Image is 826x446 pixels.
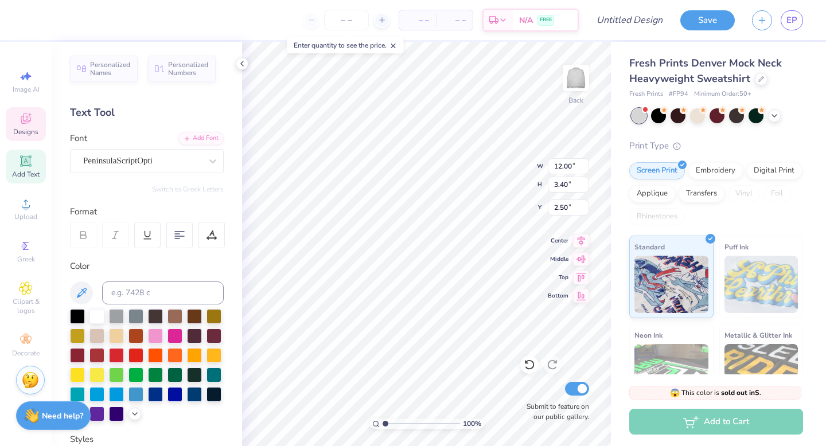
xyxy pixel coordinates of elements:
div: Vinyl [728,185,760,202]
span: EP [786,14,797,27]
span: – – [443,14,466,26]
img: Back [564,66,587,89]
div: Digital Print [746,162,802,179]
div: Back [568,95,583,105]
input: Untitled Design [587,9,672,32]
div: Embroidery [688,162,743,179]
span: Greek [17,255,35,264]
span: Clipart & logos [6,297,46,315]
div: Transfers [679,185,724,202]
div: Foil [763,185,790,202]
span: This color is . [670,388,761,398]
button: Save [680,10,735,30]
span: Puff Ink [724,241,749,253]
label: Submit to feature on our public gallery. [520,401,589,422]
span: # FP94 [669,89,688,99]
span: Fresh Prints Denver Mock Neck Heavyweight Sweatshirt [629,56,782,85]
img: Neon Ink [634,344,708,401]
input: – – [324,10,369,30]
span: – – [406,14,429,26]
span: Personalized Numbers [168,61,209,77]
div: Enter quantity to see the price. [287,37,404,53]
span: N/A [519,14,533,26]
div: Print Type [629,139,803,152]
input: e.g. 7428 c [102,281,224,304]
img: Metallic & Glitter Ink [724,344,798,401]
strong: Need help? [42,410,83,421]
span: 😱 [670,388,680,398]
img: Puff Ink [724,256,798,313]
span: Neon Ink [634,329,663,341]
span: Top [548,273,568,281]
div: Styles [70,433,224,446]
span: Designs [13,127,38,136]
span: Decorate [12,349,40,358]
div: Screen Print [629,162,685,179]
span: Minimum Order: 50 + [694,89,751,99]
span: FREE [540,16,552,24]
strong: sold out in S [721,388,759,397]
div: Text Tool [70,105,224,120]
span: Center [548,237,568,245]
span: Bottom [548,292,568,300]
div: Add Font [178,132,224,145]
img: Standard [634,256,708,313]
label: Font [70,132,87,145]
span: 100 % [463,418,481,429]
div: Format [70,205,225,218]
span: Fresh Prints [629,89,663,99]
span: Personalized Names [90,61,131,77]
button: Switch to Greek Letters [152,185,224,194]
span: Metallic & Glitter Ink [724,329,792,341]
div: Color [70,260,224,273]
span: Middle [548,255,568,263]
div: Applique [629,185,675,202]
span: Standard [634,241,665,253]
a: EP [781,10,803,30]
span: Image AI [13,85,40,94]
span: Add Text [12,170,40,179]
div: Rhinestones [629,208,685,225]
span: Upload [14,212,37,221]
